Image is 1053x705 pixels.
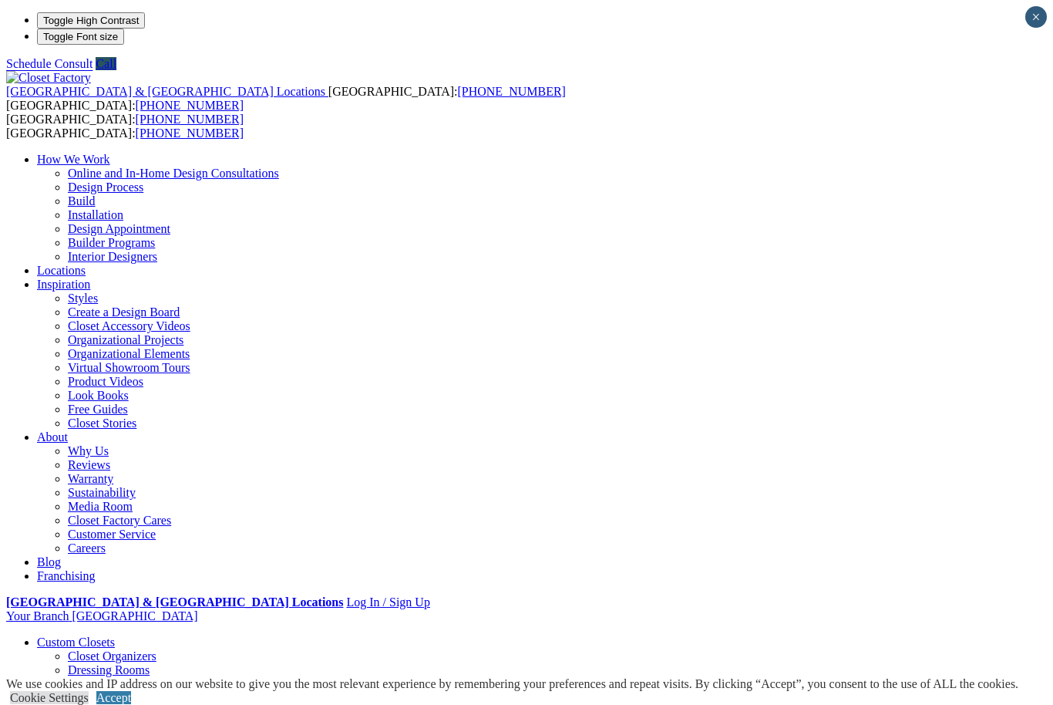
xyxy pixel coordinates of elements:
[68,250,157,263] a: Interior Designers
[68,389,129,402] a: Look Books
[6,113,244,140] span: [GEOGRAPHIC_DATA]: [GEOGRAPHIC_DATA]:
[68,236,155,249] a: Builder Programs
[37,569,96,582] a: Franchising
[43,31,118,42] span: Toggle Font size
[68,305,180,319] a: Create a Design Board
[68,375,143,388] a: Product Videos
[37,636,115,649] a: Custom Closets
[68,403,128,416] a: Free Guides
[68,486,136,499] a: Sustainability
[68,361,190,374] a: Virtual Showroom Tours
[6,609,198,622] a: Your Branch [GEOGRAPHIC_DATA]
[37,264,86,277] a: Locations
[457,85,565,98] a: [PHONE_NUMBER]
[68,417,136,430] a: Closet Stories
[96,691,131,704] a: Accept
[68,528,156,541] a: Customer Service
[68,458,110,471] a: Reviews
[68,319,190,332] a: Closet Accessory Videos
[68,333,183,346] a: Organizational Projects
[68,663,150,676] a: Dressing Rooms
[37,153,110,166] a: How We Work
[37,278,90,291] a: Inspiration
[68,222,170,235] a: Design Appointment
[6,595,343,609] a: [GEOGRAPHIC_DATA] & [GEOGRAPHIC_DATA] Locations
[96,57,116,70] a: Call
[68,514,171,527] a: Closet Factory Cares
[37,29,124,45] button: Toggle Font size
[37,12,145,29] button: Toggle High Contrast
[6,85,325,98] span: [GEOGRAPHIC_DATA] & [GEOGRAPHIC_DATA] Locations
[68,472,113,485] a: Warranty
[1025,6,1047,28] button: Close
[37,555,61,568] a: Blog
[72,609,197,622] span: [GEOGRAPHIC_DATA]
[68,292,98,305] a: Styles
[68,180,143,194] a: Design Process
[68,649,156,663] a: Closet Organizers
[136,126,244,140] a: [PHONE_NUMBER]
[6,609,69,622] span: Your Branch
[68,444,109,457] a: Why Us
[6,85,566,112] span: [GEOGRAPHIC_DATA]: [GEOGRAPHIC_DATA]:
[346,595,429,609] a: Log In / Sign Up
[68,347,190,360] a: Organizational Elements
[68,541,106,555] a: Careers
[136,99,244,112] a: [PHONE_NUMBER]
[6,677,1018,691] div: We use cookies and IP address on our website to give you the most relevant experience by remember...
[68,500,133,513] a: Media Room
[6,71,91,85] img: Closet Factory
[68,167,279,180] a: Online and In-Home Design Consultations
[136,113,244,126] a: [PHONE_NUMBER]
[6,57,93,70] a: Schedule Consult
[10,691,89,704] a: Cookie Settings
[68,208,123,221] a: Installation
[37,430,68,444] a: About
[43,15,139,26] span: Toggle High Contrast
[6,85,328,98] a: [GEOGRAPHIC_DATA] & [GEOGRAPHIC_DATA] Locations
[68,194,96,207] a: Build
